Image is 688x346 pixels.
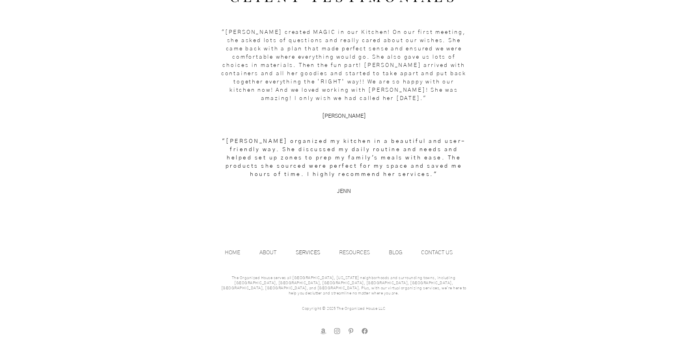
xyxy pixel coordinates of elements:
[333,327,341,335] img: Instagram
[322,113,366,119] span: [PERSON_NAME]
[292,247,324,259] p: SERVICES
[335,247,374,259] p: RESOURCES
[385,247,417,259] a: BLOG
[337,189,351,194] span: JENN
[347,327,355,335] img: Pinterest
[319,327,369,335] ul: Social Bar
[221,247,468,259] nav: Site
[361,327,369,335] img: facebook
[319,327,327,335] img: amazon store front
[255,247,292,259] a: ABOUT
[417,247,468,259] a: CONTACT US
[292,247,335,259] a: SERVICES
[417,247,457,259] p: CONTACT US
[221,247,255,259] a: HOME
[222,139,466,177] span: "[PERSON_NAME] organized my kitchen in a beautiful and user-friendly way. She discussed my daily ...
[385,247,406,259] p: BLOG
[221,30,466,101] span: "[PERSON_NAME] created MAGIC in our Kitchen! On our first meeting, she asked lots of questions an...
[255,247,280,259] p: ABOUT
[335,247,385,259] a: RESOURCES
[221,276,466,295] span: The Organized House serves all [GEOGRAPHIC_DATA], [US_STATE] neighborhoods and surrounding towns,...
[302,307,385,311] span: Copyright © 2025 The Organized House LLC
[221,247,244,259] p: HOME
